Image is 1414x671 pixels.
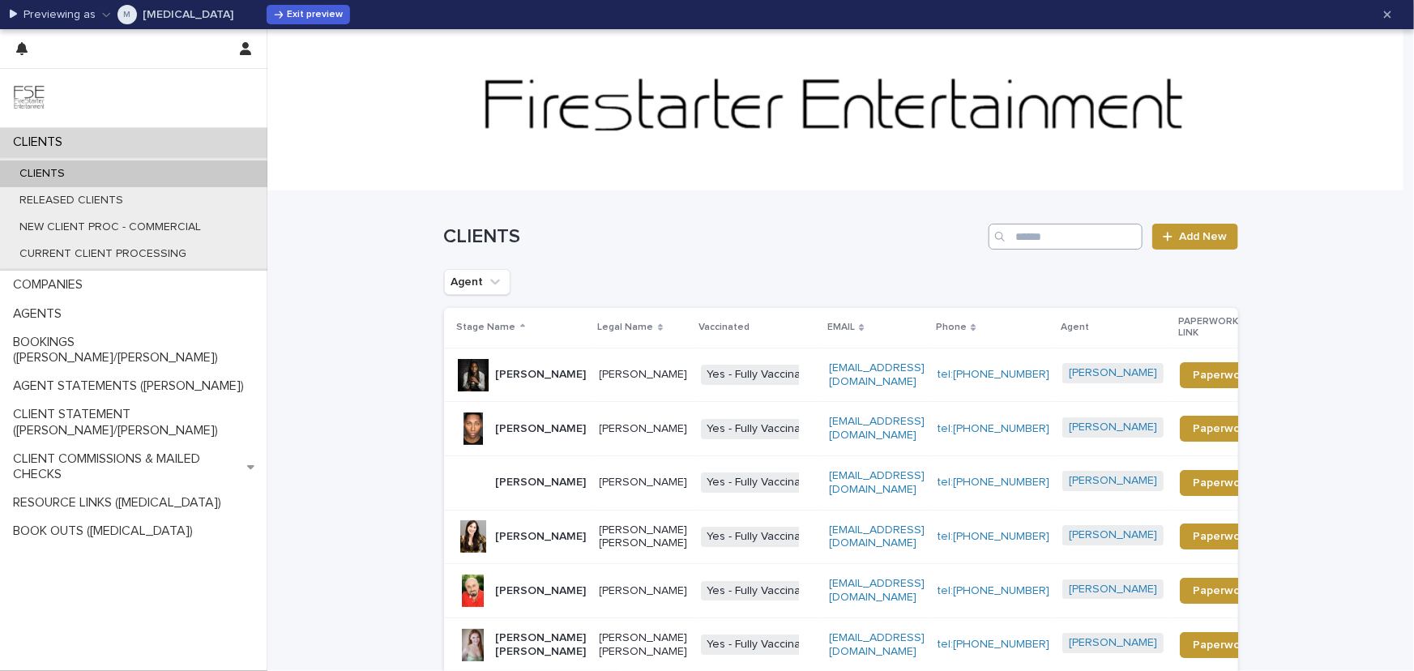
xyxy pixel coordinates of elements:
p: RELEASED CLIENTS [6,194,136,207]
p: Vaccinated [699,318,750,336]
a: Paperwork [1180,578,1263,604]
p: CLIENT STATEMENT ([PERSON_NAME]/[PERSON_NAME]) [6,407,267,438]
p: NEW CLIENT PROC - COMMERCIAL [6,220,214,234]
p: CLIENT COMMISSIONS & MAILED CHECKS [6,451,247,482]
span: Yes - Fully Vaccinated [701,527,825,547]
a: Paperwork [1180,416,1263,442]
p: [PERSON_NAME] [PERSON_NAME] [496,631,587,659]
p: BOOK OUTS ([MEDICAL_DATA]) [6,524,206,539]
img: 9JgRvJ3ETPGCJDhvPVA5 [13,82,45,114]
a: [PERSON_NAME] [1069,474,1157,488]
a: tel:[PHONE_NUMBER] [938,585,1049,596]
p: [PERSON_NAME] [600,476,688,489]
span: Paperwork [1193,423,1250,434]
a: [PERSON_NAME] [1069,636,1157,650]
tr: [PERSON_NAME][PERSON_NAME]Yes - Fully Vaccinated[EMAIL_ADDRESS][DOMAIN_NAME]tel:[PHONE_NUMBER][PE... [444,348,1290,402]
a: Paperwork [1180,524,1263,549]
button: Melena[MEDICAL_DATA] [102,2,234,28]
span: Paperwork [1193,639,1250,651]
button: Exit preview [267,5,350,24]
p: Phone [936,318,967,336]
p: [PERSON_NAME] [600,584,688,598]
a: tel:[PHONE_NUMBER] [938,477,1049,488]
a: tel:[PHONE_NUMBER] [938,369,1049,380]
a: [PERSON_NAME] [1069,366,1157,380]
span: Yes - Fully Vaccinated [701,472,825,493]
span: Yes - Fully Vaccinated [701,635,825,655]
p: Previewing as [23,8,96,22]
span: Add New [1180,231,1228,242]
a: [PERSON_NAME] [1069,421,1157,434]
p: AGENT STATEMENTS ([PERSON_NAME]) [6,378,257,394]
span: Yes - Fully Vaccinated [701,365,825,385]
a: [EMAIL_ADDRESS][DOMAIN_NAME] [829,362,925,387]
a: [EMAIL_ADDRESS][DOMAIN_NAME] [829,578,925,603]
a: Paperwork [1180,470,1263,496]
p: [PERSON_NAME] [496,368,587,382]
p: CURRENT CLIENT PROCESSING [6,247,199,261]
p: PAPERWORK LINK [1178,313,1254,343]
p: Agent [1061,318,1089,336]
p: [PERSON_NAME] [496,476,587,489]
h1: CLIENTS [444,225,983,249]
span: Yes - Fully Vaccinated [701,581,825,601]
p: [PERSON_NAME] [600,422,688,436]
p: [PERSON_NAME] [496,584,587,598]
a: [EMAIL_ADDRESS][DOMAIN_NAME] [829,470,925,495]
p: AGENTS [6,306,75,322]
a: tel:[PHONE_NUMBER] [938,639,1049,650]
input: Search [989,224,1143,250]
a: [PERSON_NAME] [1069,583,1157,596]
p: RESOURCE LINKS ([MEDICAL_DATA]) [6,495,234,511]
span: Paperwork [1193,477,1250,489]
iframe: Open customer support [1362,618,1406,661]
p: BOOKINGS ([PERSON_NAME]/[PERSON_NAME]) [6,335,267,365]
tr: [PERSON_NAME][PERSON_NAME]Yes - Fully Vaccinated[EMAIL_ADDRESS][DOMAIN_NAME]tel:[PHONE_NUMBER][PE... [444,564,1290,618]
tr: [PERSON_NAME][PERSON_NAME]Yes - Fully Vaccinated[EMAIL_ADDRESS][DOMAIN_NAME]tel:[PHONE_NUMBER][PE... [444,402,1290,456]
button: Agent [444,269,510,295]
p: [PERSON_NAME] [496,530,587,544]
p: Legal Name [598,318,654,336]
a: [EMAIL_ADDRESS][DOMAIN_NAME] [829,416,925,441]
p: CLIENTS [6,167,78,181]
a: tel:[PHONE_NUMBER] [938,531,1049,542]
a: tel:[PHONE_NUMBER] [938,423,1049,434]
p: CLIENTS [6,135,75,150]
p: [MEDICAL_DATA] [143,9,234,20]
a: Paperwork [1180,362,1263,388]
a: Add New [1152,224,1237,250]
p: EMAIL [827,318,855,336]
span: Paperwork [1193,370,1250,381]
span: Paperwork [1193,531,1250,542]
a: [EMAIL_ADDRESS][DOMAIN_NAME] [829,632,925,657]
p: COMPANIES [6,277,96,293]
span: Exit preview [288,10,344,19]
p: Stage Name [457,318,516,336]
div: Melena [123,5,130,24]
p: [PERSON_NAME] [PERSON_NAME] [600,524,688,551]
span: Paperwork [1193,585,1250,596]
tr: [PERSON_NAME][PERSON_NAME]Yes - Fully Vaccinated[EMAIL_ADDRESS][DOMAIN_NAME]tel:[PHONE_NUMBER][PE... [444,455,1290,510]
p: [PERSON_NAME] [PERSON_NAME] [600,631,688,659]
span: Yes - Fully Vaccinated [701,419,825,439]
p: [PERSON_NAME] [496,422,587,436]
a: [PERSON_NAME] [1069,528,1157,542]
tr: [PERSON_NAME][PERSON_NAME] [PERSON_NAME]Yes - Fully Vaccinated[EMAIL_ADDRESS][DOMAIN_NAME]tel:[PH... [444,510,1290,564]
a: [EMAIL_ADDRESS][DOMAIN_NAME] [829,524,925,549]
p: [PERSON_NAME] [600,368,688,382]
a: Paperwork [1180,632,1263,658]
